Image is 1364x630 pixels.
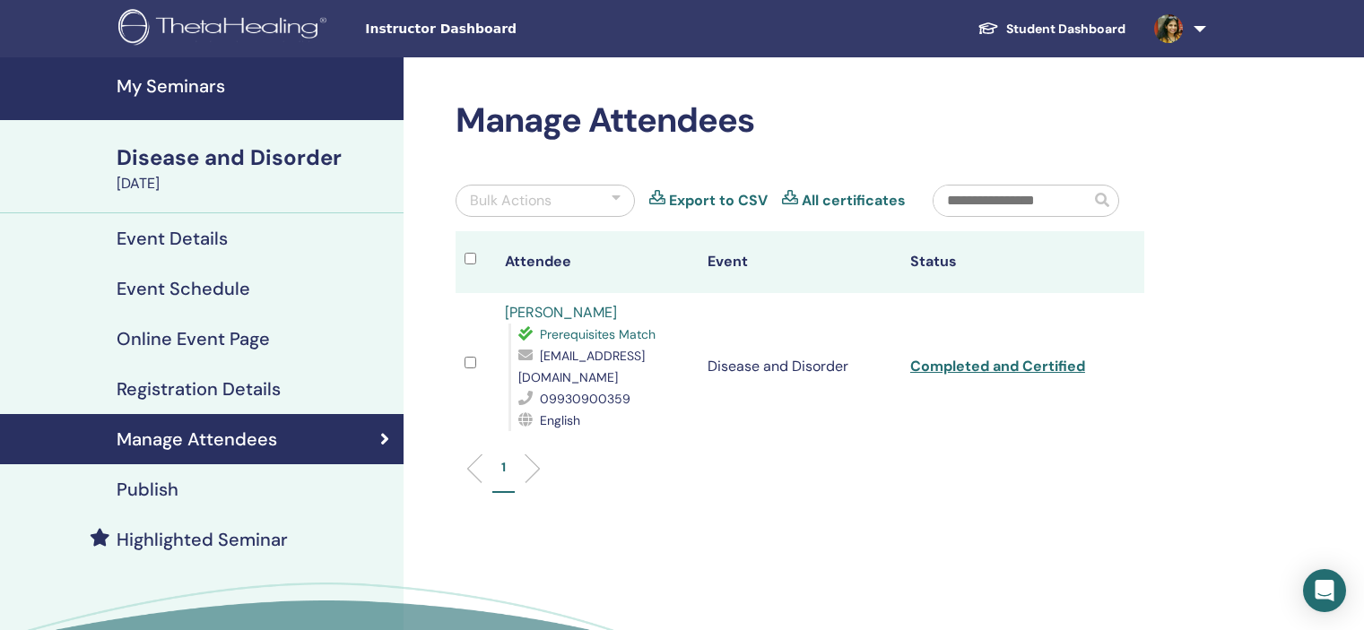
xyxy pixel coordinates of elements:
[117,428,277,450] h4: Manage Attendees
[699,293,901,440] td: Disease and Disorder
[117,479,178,500] h4: Publish
[802,190,906,211] a: All certificates
[456,100,1144,142] h2: Manage Attendees
[470,190,552,211] div: Bulk Actions
[977,21,999,36] img: graduation-cap-white.svg
[540,391,630,407] span: 09930900359
[117,378,281,400] h4: Registration Details
[117,278,250,299] h4: Event Schedule
[518,348,645,385] span: [EMAIL_ADDRESS][DOMAIN_NAME]
[496,231,699,293] th: Attendee
[106,142,404,194] a: Disease and Disorder[DATE]
[1154,14,1183,43] img: default.jpg
[910,357,1085,375] a: Completed and Certified
[365,20,634,39] span: Instructor Dashboard
[540,412,580,428] span: English
[117,228,228,249] h4: Event Details
[117,529,288,550] h4: Highlighted Seminar
[117,75,393,97] h4: My Seminars
[669,190,768,211] a: Export to CSV
[117,328,270,350] h4: Online Event Page
[963,13,1140,46] a: Student Dashboard
[118,9,333,49] img: logo.png
[501,458,506,477] p: 1
[901,231,1104,293] th: Status
[117,142,393,173] div: Disease and Disorder
[1303,569,1346,612] div: Open Intercom Messenger
[699,231,901,293] th: Event
[505,303,617,322] a: [PERSON_NAME]
[540,326,656,342] span: Prerequisites Match
[117,173,393,194] div: [DATE]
